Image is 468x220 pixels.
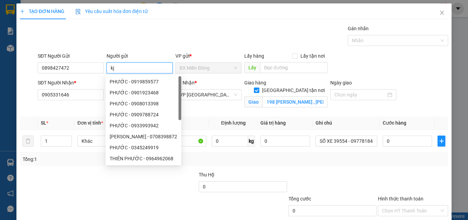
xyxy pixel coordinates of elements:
[180,90,237,100] span: VP Nha Trang xe Limousine
[262,96,328,107] input: Giao tận nơi
[110,155,177,162] div: THIÊN PHƯỚC - 0964962068
[244,62,260,73] span: Lấy
[199,172,214,177] span: Thu Hộ
[75,9,81,14] img: icon
[106,142,181,153] div: PHƯỚC - 0345249919
[439,10,445,15] span: close
[38,79,104,86] div: SĐT Người Nhận
[106,76,181,87] div: PHƯỚC - 0919859577
[259,86,328,94] span: [GEOGRAPHIC_DATA] tận nơi
[348,26,369,31] label: Gán nhãn
[438,136,445,147] button: plus
[3,29,47,37] li: VP BX Miền Đông
[330,80,352,85] label: Ngày giao
[106,98,181,109] div: PHƯỚC - 0908013398
[110,122,177,129] div: PHƯỚC - 0933993942
[298,52,328,60] span: Lấy tận nơi
[316,136,377,147] input: Ghi Chú
[244,96,262,107] span: Giao
[107,52,173,60] div: Người gửi
[180,63,237,73] span: BX Miền Đông
[77,120,103,126] span: Đơn vị tính
[106,131,181,142] div: NGUYỄN THỊ PHƯỚC - 0708398872
[110,111,177,118] div: PHƯỚC - 0909788724
[378,196,423,201] label: Hình thức thanh toán
[82,136,135,146] span: Khác
[260,136,310,147] input: 0
[106,153,181,164] div: THIÊN PHƯỚC - 0964962068
[248,136,255,147] span: kg
[20,9,64,14] span: TẠO ĐƠN HÀNG
[3,38,8,43] span: environment
[334,91,386,99] input: Ngày giao
[244,53,264,59] span: Lấy hàng
[47,29,91,52] li: VP BX Phía Nam [GEOGRAPHIC_DATA]
[110,100,177,107] div: PHƯỚC - 0908013398
[244,80,266,85] span: Giao hàng
[221,120,245,126] span: Định lượng
[175,80,195,85] span: VP Nhận
[3,38,36,51] b: 339 Đinh Bộ Lĩnh, P26
[313,116,380,130] th: Ghi chú
[260,120,286,126] span: Giá trị hàng
[38,52,104,60] div: SĐT Người Gửi
[75,9,148,14] span: Yêu cầu xuất hóa đơn điện tử
[175,52,242,60] div: VP gửi
[432,3,452,23] button: Close
[383,120,406,126] span: Cước hàng
[23,155,181,163] div: Tổng: 1
[438,138,445,144] span: plus
[288,196,311,201] span: Tổng cước
[106,109,181,120] div: PHƯỚC - 0909788724
[110,144,177,151] div: PHƯỚC - 0345249919
[110,89,177,96] div: PHƯỚC - 0901923468
[41,120,46,126] span: SL
[110,133,177,140] div: [PERSON_NAME] - 0708398872
[23,136,34,147] button: delete
[20,9,25,14] span: plus
[3,3,99,16] li: Cúc Tùng
[106,87,181,98] div: PHƯỚC - 0901923468
[106,120,181,131] div: PHƯỚC - 0933993942
[260,62,328,73] input: Dọc đường
[110,78,177,85] div: PHƯỚC - 0919859577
